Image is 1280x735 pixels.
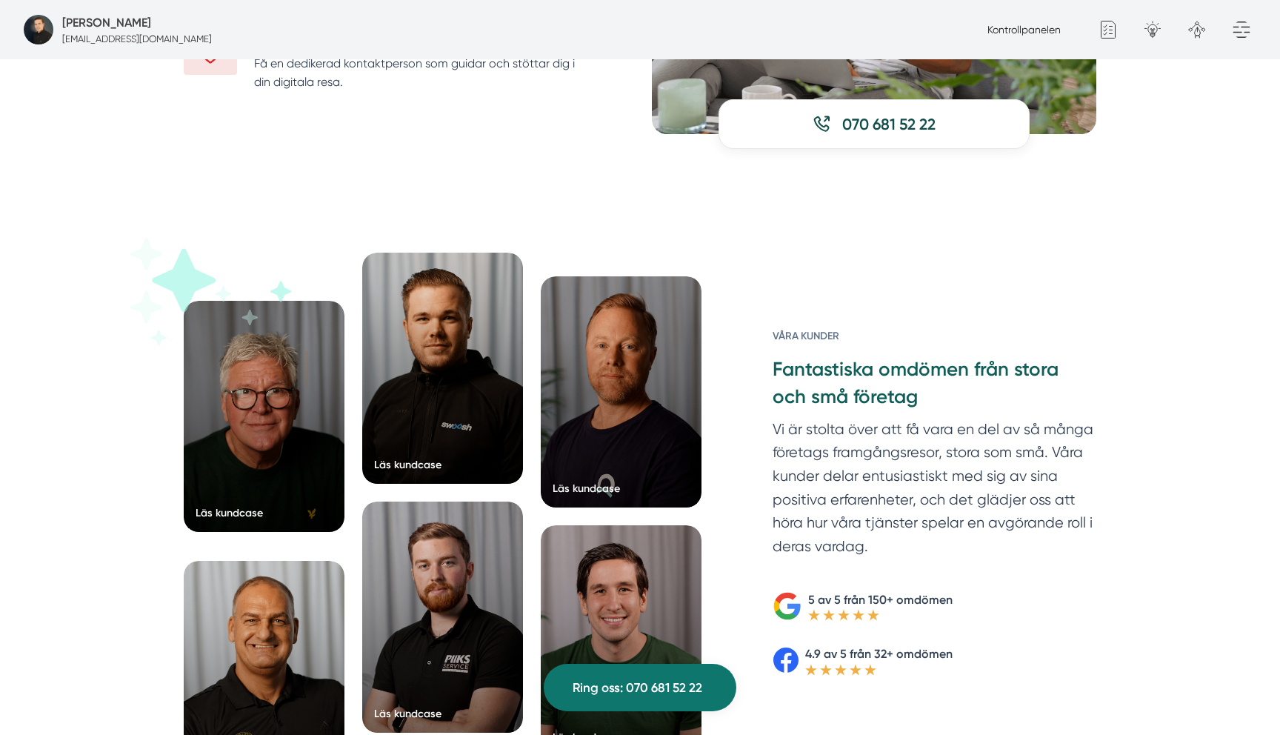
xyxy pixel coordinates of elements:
p: Vi är stolta över att få vara en del av så många företags framgångsresor, stora som små. Våra kun... [773,418,1096,565]
a: 070 681 52 22 [719,99,1030,149]
a: Läs kundcase [362,502,523,733]
div: Läs kundcase [196,505,263,520]
span: 070 681 52 22 [842,113,936,135]
p: 5 av 5 från 150+ omdömen [808,591,953,609]
p: 4.9 av 5 från 32+ omdömen [805,645,953,663]
a: Kontrollpanelen [987,24,1061,36]
a: Ring oss: 070 681 52 22 [544,664,736,711]
h5: Super Administratör [62,13,151,32]
div: Läs kundcase [374,706,441,721]
h3: Fantastiska omdömen från stora och små företag [773,356,1096,417]
p: Få en dedikerad kontaktperson som guidar och stöttar dig i din digitala resa. [254,54,593,92]
a: Läs kundcase [541,276,701,508]
img: foretagsbild-pa-smartproduktion-ett-foretag-i-dalarnas-lan-2023.jpg [24,15,53,44]
a: Läs kundcase [362,253,523,484]
p: [EMAIL_ADDRESS][DOMAIN_NAME] [62,32,212,46]
div: Läs kundcase [553,481,620,496]
h6: Våra kunder [773,328,1096,356]
a: Läs kundcase [184,301,344,532]
span: Ring oss: 070 681 52 22 [573,678,702,698]
div: Läs kundcase [374,457,441,472]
